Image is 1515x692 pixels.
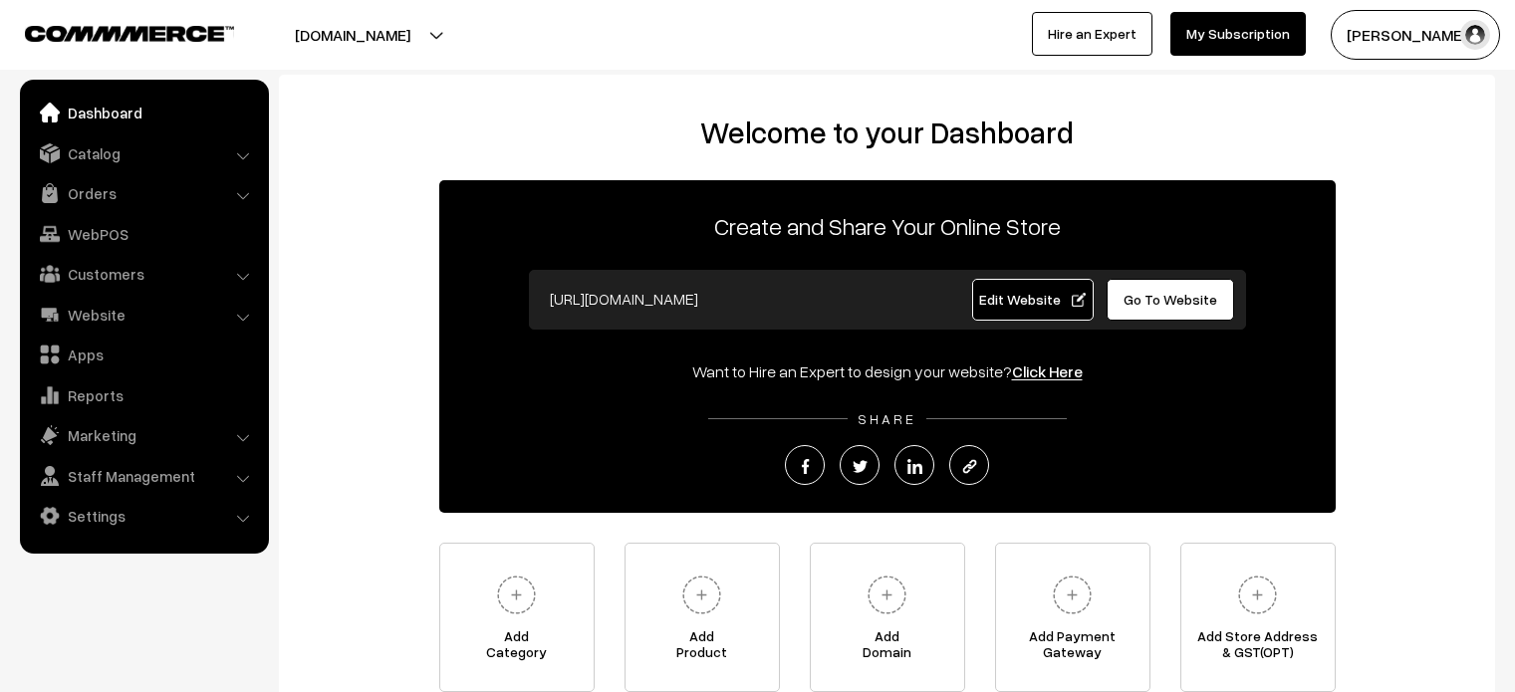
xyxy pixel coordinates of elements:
[972,279,1094,321] a: Edit Website
[25,498,262,534] a: Settings
[25,26,234,41] img: COMMMERCE
[25,20,199,44] a: COMMMERCE
[25,377,262,413] a: Reports
[1170,12,1306,56] a: My Subscription
[25,417,262,453] a: Marketing
[996,628,1149,668] span: Add Payment Gateway
[674,568,729,622] img: plus.svg
[1331,10,1500,60] button: [PERSON_NAME]
[25,95,262,130] a: Dashboard
[440,628,594,668] span: Add Category
[1124,291,1217,308] span: Go To Website
[1230,568,1285,622] img: plus.svg
[439,543,595,692] a: AddCategory
[625,543,780,692] a: AddProduct
[1180,543,1336,692] a: Add Store Address& GST(OPT)
[25,297,262,333] a: Website
[1032,12,1152,56] a: Hire an Expert
[860,568,914,622] img: plus.svg
[1107,279,1235,321] a: Go To Website
[25,458,262,494] a: Staff Management
[489,568,544,622] img: plus.svg
[25,337,262,372] a: Apps
[25,256,262,292] a: Customers
[439,359,1336,383] div: Want to Hire an Expert to design your website?
[811,628,964,668] span: Add Domain
[626,628,779,668] span: Add Product
[995,543,1150,692] a: Add PaymentGateway
[1181,628,1335,668] span: Add Store Address & GST(OPT)
[439,208,1336,244] p: Create and Share Your Online Store
[25,216,262,252] a: WebPOS
[1460,20,1490,50] img: user
[810,543,965,692] a: AddDomain
[225,10,480,60] button: [DOMAIN_NAME]
[25,175,262,211] a: Orders
[25,135,262,171] a: Catalog
[299,115,1475,150] h2: Welcome to your Dashboard
[848,410,926,427] span: SHARE
[979,291,1086,308] span: Edit Website
[1045,568,1100,622] img: plus.svg
[1012,361,1083,381] a: Click Here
